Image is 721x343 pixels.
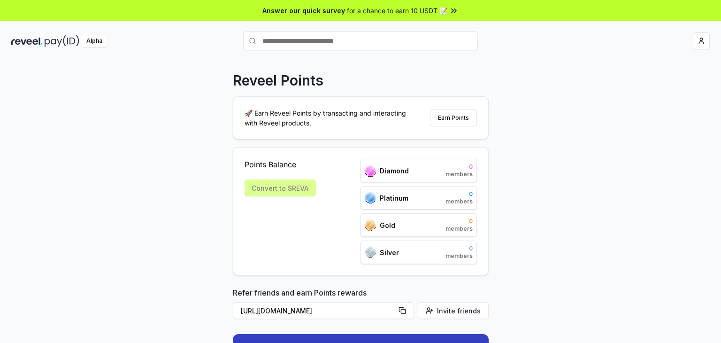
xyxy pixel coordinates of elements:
span: Answer our quick survey [262,6,345,16]
span: 0 [445,218,473,225]
img: ranks_icon [365,219,376,231]
span: 0 [445,245,473,252]
span: Gold [380,220,395,230]
span: 0 [445,190,473,198]
span: for a chance to earn 10 USDT 📝 [347,6,447,16]
button: Earn Points [430,109,477,126]
span: Silver [380,248,399,257]
span: Points Balance [245,159,316,170]
p: 🚀 Earn Reveel Points by transacting and interacting with Reveel products. [245,108,414,128]
span: members [445,225,473,233]
span: Invite friends [437,306,481,316]
img: ranks_icon [365,246,376,258]
span: members [445,198,473,205]
span: members [445,171,473,178]
span: Diamond [380,166,409,176]
p: Reveel Points [233,72,323,89]
button: Invite friends [418,302,489,319]
button: [URL][DOMAIN_NAME] [233,302,414,319]
img: reveel_dark [11,35,43,47]
div: Refer friends and earn Points rewards [233,287,489,323]
span: members [445,252,473,260]
span: Platinum [380,193,408,203]
span: 0 [445,163,473,171]
img: ranks_icon [365,165,376,177]
img: pay_id [45,35,79,47]
img: ranks_icon [365,192,376,204]
div: Alpha [81,35,107,47]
